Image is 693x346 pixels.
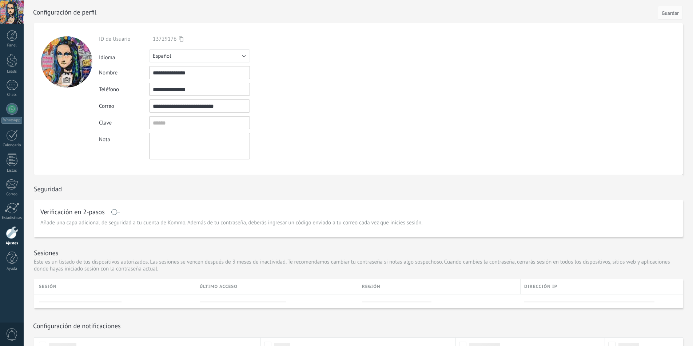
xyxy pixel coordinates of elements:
h1: Verificación en 2-pasos [40,209,105,215]
p: Este es un listado de tus dispositivos autorizados. Las sesiones se vencen después de 3 meses de ... [34,259,683,272]
span: Guardar [662,11,679,16]
button: Español [149,49,250,62]
div: Ayuda [1,266,23,271]
div: Nota [99,133,149,143]
div: Calendario [1,143,23,148]
h1: Configuración de notificaciones [33,322,121,330]
div: Panel [1,43,23,48]
div: WhatsApp [1,117,22,124]
h1: Sesiones [34,249,58,257]
div: Clave [99,119,149,126]
div: Teléfono [99,86,149,93]
div: ID de Usuario [99,36,149,42]
div: Leads [1,69,23,74]
div: Correo [99,103,149,110]
div: Listas [1,168,23,173]
button: Guardar [658,6,683,20]
div: Correo [1,192,23,197]
div: Dirección IP [521,279,683,294]
div: último acceso [196,279,358,294]
span: Español [153,53,171,60]
div: Estadísticas [1,216,23,220]
div: Sesión [39,279,196,294]
h1: Seguridad [34,185,62,193]
div: Idioma [99,51,149,61]
span: Añade una capa adicional de seguridad a tu cuenta de Kommo. Además de tu contraseña, deberás ingr... [40,219,423,227]
div: Región [358,279,520,294]
div: Nombre [99,69,149,76]
div: Ajustes [1,241,23,246]
span: 13729176 [153,36,176,42]
div: Chats [1,93,23,97]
